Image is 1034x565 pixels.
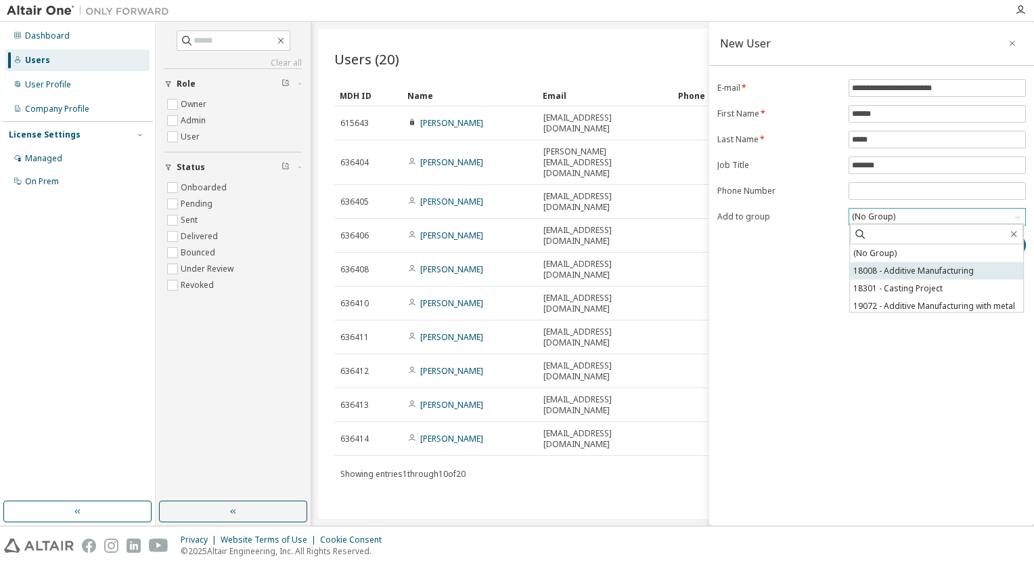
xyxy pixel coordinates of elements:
button: Status [164,152,302,182]
span: [EMAIL_ADDRESS][DOMAIN_NAME] [543,259,667,280]
label: Sent [181,212,200,228]
div: Name [407,85,532,106]
a: [PERSON_NAME] [420,399,483,411]
a: [PERSON_NAME] [420,297,483,309]
div: Email [543,85,667,106]
span: 636412 [340,366,369,377]
a: [PERSON_NAME] [420,264,483,275]
label: Pending [181,196,215,212]
span: [EMAIL_ADDRESS][DOMAIN_NAME] [543,112,667,134]
span: [EMAIL_ADDRESS][DOMAIN_NAME] [543,293,667,314]
img: altair_logo.svg [4,539,74,553]
a: [PERSON_NAME] [420,230,483,241]
img: instagram.svg [104,539,118,553]
span: Role [177,79,196,89]
span: [EMAIL_ADDRESS][DOMAIN_NAME] [543,327,667,348]
span: 636406 [340,230,369,241]
div: Cookie Consent [320,535,390,545]
button: Role [164,69,302,99]
span: 636411 [340,332,369,343]
label: Owner [181,96,209,112]
div: (No Group) [850,209,897,224]
img: facebook.svg [82,539,96,553]
label: User [181,129,202,145]
div: Company Profile [25,104,89,114]
li: (No Group) [850,245,1023,262]
a: [PERSON_NAME] [420,156,483,168]
span: Showing entries 1 through 10 of 20 [340,468,466,480]
label: Admin [181,112,208,129]
label: Last Name [717,134,840,145]
div: New User [720,38,771,49]
span: 636408 [340,264,369,275]
div: Website Terms of Use [221,535,320,545]
a: [PERSON_NAME] [420,196,483,207]
span: 636405 [340,196,369,207]
label: E-mail [717,83,840,93]
div: License Settings [9,129,81,140]
span: 636413 [340,400,369,411]
span: Clear filter [282,162,290,173]
label: Bounced [181,245,218,261]
a: [PERSON_NAME] [420,331,483,343]
div: Privacy [181,535,221,545]
div: On Prem [25,176,59,187]
p: © 2025 Altair Engineering, Inc. All Rights Reserved. [181,545,390,557]
label: Revoked [181,277,217,293]
a: [PERSON_NAME] [420,365,483,377]
span: 615643 [340,118,369,129]
a: [PERSON_NAME] [420,433,483,444]
label: Add to group [717,211,840,222]
span: Status [177,162,205,173]
img: linkedin.svg [127,539,141,553]
label: Onboarded [181,180,229,196]
span: Clear filter [282,79,290,89]
div: Managed [25,153,62,164]
div: (No Group) [849,209,1025,225]
img: Altair One [7,4,176,18]
label: Under Review [181,261,236,277]
img: youtube.svg [149,539,168,553]
span: 636414 [340,434,369,444]
label: Job Title [717,160,840,171]
div: Phone [678,85,803,106]
div: User Profile [25,79,71,90]
label: First Name [717,108,840,119]
span: [EMAIL_ADDRESS][DOMAIN_NAME] [543,428,667,450]
span: [EMAIL_ADDRESS][DOMAIN_NAME] [543,225,667,247]
div: MDH ID [340,85,397,106]
span: [EMAIL_ADDRESS][DOMAIN_NAME] [543,360,667,382]
a: Clear all [164,58,302,68]
label: Phone Number [717,186,840,196]
span: [EMAIL_ADDRESS][DOMAIN_NAME] [543,394,667,416]
a: [PERSON_NAME] [420,117,483,129]
span: [PERSON_NAME][EMAIL_ADDRESS][DOMAIN_NAME] [543,146,667,179]
span: Users (20) [334,49,399,68]
span: 636410 [340,298,369,309]
div: Dashboard [25,30,70,41]
span: [EMAIL_ADDRESS][DOMAIN_NAME] [543,191,667,213]
div: Users [25,55,50,66]
span: 636404 [340,157,369,168]
label: Delivered [181,228,221,245]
